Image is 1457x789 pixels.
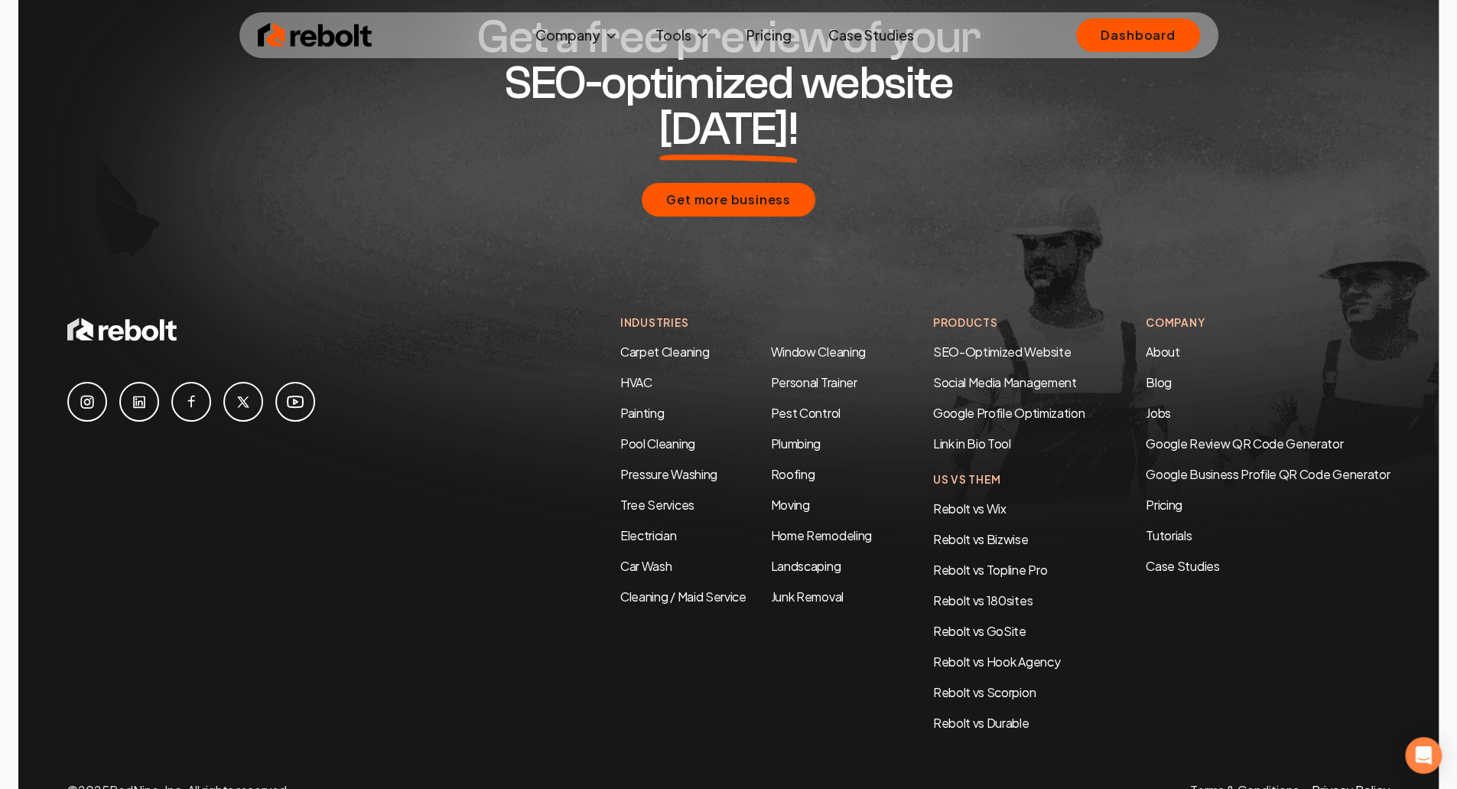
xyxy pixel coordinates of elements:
h4: Industries [620,315,872,331]
a: Carpet Cleaning [620,344,709,360]
a: Rebolt vs GoSite [933,623,1026,639]
a: Blog [1146,374,1172,390]
a: Link in Bio Tool [933,435,1011,452]
a: Rebolt vs Topline Pro [933,562,1047,578]
a: HVAC [620,374,652,390]
a: Cleaning / Maid Service [620,588,746,605]
a: Pricing [734,20,804,51]
a: Car Wash [620,558,672,574]
a: Personal Trainer [771,374,857,390]
h2: Get a free preview of your SEO-optimized website [435,15,1023,152]
a: Electrician [620,527,676,543]
a: Landscaping [771,558,841,574]
a: Pest Control [771,405,841,421]
a: Plumbing [771,435,821,452]
a: Window Cleaning [771,344,866,360]
button: Get more business [642,183,815,217]
a: Home Remodeling [771,527,872,543]
a: Rebolt vs Durable [933,715,1029,731]
h4: Us Vs Them [933,471,1085,487]
a: Junk Removal [771,588,844,605]
a: Tree Services [620,497,694,513]
h4: Products [933,315,1085,331]
a: Tutorials [1146,527,1390,545]
a: Rebolt vs 180sites [933,592,1033,608]
a: Rebolt vs Scorpion [933,684,1036,700]
a: Social Media Management [933,374,1077,390]
a: Google Business Profile QR Code Generator [1146,466,1390,482]
button: Tools [643,20,722,51]
a: Pricing [1146,496,1390,514]
a: Case Studies [816,20,926,51]
a: Pressure Washing [620,466,717,482]
button: Company [523,20,631,51]
a: Painting [620,405,664,421]
a: SEO-Optimized Website [933,344,1071,360]
div: Open Intercom Messenger [1405,737,1442,774]
a: Dashboard [1076,18,1199,52]
a: Pool Cleaning [620,435,695,452]
h4: Company [1146,315,1390,331]
a: About [1146,344,1179,360]
a: Google Review QR Code Generator [1146,435,1343,452]
a: Case Studies [1146,557,1390,575]
a: Roofing [771,466,815,482]
img: Rebolt Logo [258,20,372,51]
a: Rebolt vs Bizwise [933,531,1029,547]
a: Moving [771,497,810,513]
a: Rebolt vs Wix [933,500,1007,517]
a: Jobs [1146,405,1171,421]
a: Google Profile Optimization [933,405,1085,421]
span: [DATE]! [659,106,798,152]
a: Rebolt vs Hook Agency [933,654,1060,670]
